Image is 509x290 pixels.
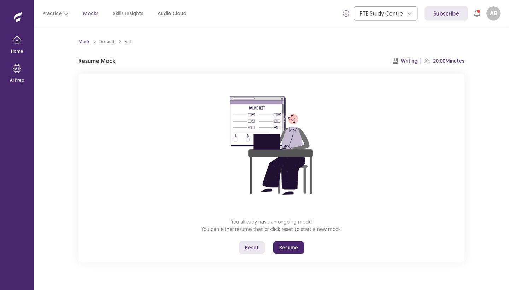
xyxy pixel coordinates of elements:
[78,39,131,45] nav: breadcrumb
[433,57,464,65] p: 20:00 Minutes
[11,48,23,54] p: Home
[124,39,131,45] div: Full
[10,77,24,83] p: AI Prep
[425,6,468,21] a: Subscribe
[401,57,417,65] p: Writing
[208,82,335,209] img: attend-mock
[273,241,304,254] button: Resume
[99,39,115,45] div: Default
[486,6,501,21] button: AB
[113,10,144,17] a: Skills Insights
[239,241,265,254] button: Reset
[83,10,99,17] a: Mocks
[201,218,342,233] p: You already have an ongoing mock! You can either resume that or click reset to start a new mock.
[420,57,422,65] p: |
[42,7,69,20] button: Practice
[340,7,352,20] button: info
[78,39,89,45] a: Mock
[78,57,115,65] p: Resume Mock
[158,10,186,17] a: Audio Cloud
[360,7,404,20] div: PTE Study Centre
